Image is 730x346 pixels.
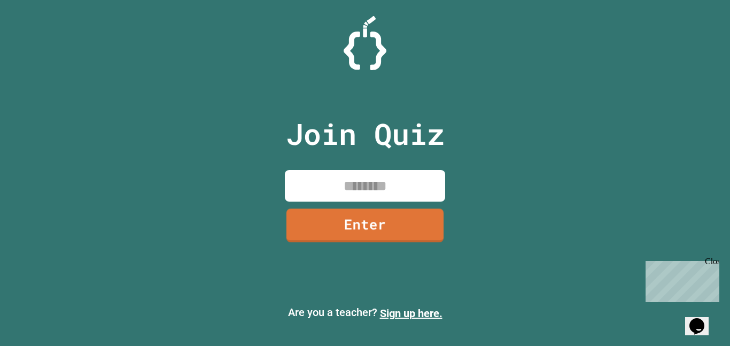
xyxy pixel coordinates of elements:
[344,16,386,70] img: Logo.svg
[641,257,719,302] iframe: chat widget
[685,303,719,335] iframe: chat widget
[9,304,721,321] p: Are you a teacher?
[286,112,445,156] p: Join Quiz
[286,209,444,242] a: Enter
[4,4,74,68] div: Chat with us now!Close
[380,307,442,320] a: Sign up here.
